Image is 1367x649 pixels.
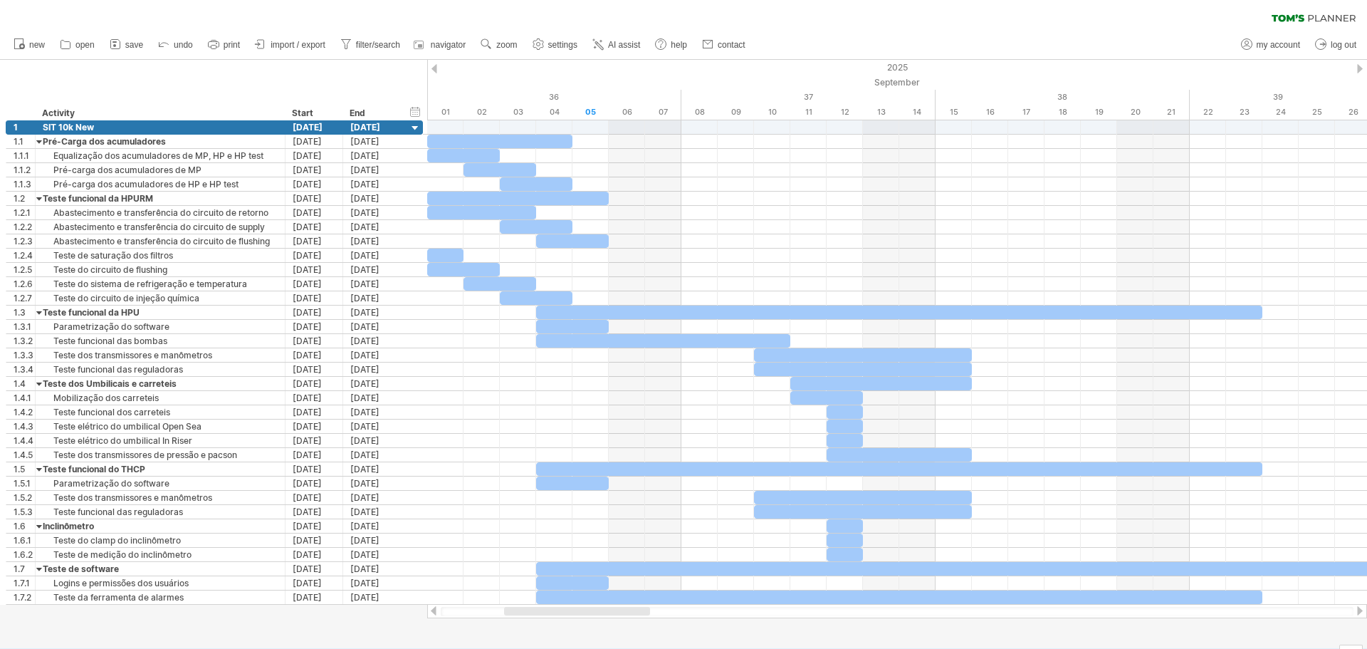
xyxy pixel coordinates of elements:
[43,576,278,590] div: Logins e permissões dos usuários
[286,548,343,561] div: [DATE]
[1081,105,1117,120] div: Friday, 19 September 2025
[1153,105,1190,120] div: Sunday, 21 September 2025
[500,105,536,120] div: Wednesday, 3 September 2025
[75,40,95,50] span: open
[529,36,582,54] a: settings
[431,40,466,50] span: navigator
[43,192,278,205] div: Teste funcional da HPURM
[681,90,936,105] div: 37
[286,334,343,348] div: [DATE]
[125,40,143,50] span: save
[343,192,401,205] div: [DATE]
[14,405,35,419] div: 1.4.2
[43,477,278,490] div: Parametrização do software
[43,405,278,419] div: Teste funcional dos carreteis
[286,391,343,405] div: [DATE]
[286,348,343,362] div: [DATE]
[681,105,718,120] div: Monday, 8 September 2025
[286,534,343,547] div: [DATE]
[1311,36,1361,54] a: log out
[43,177,278,191] div: Pré-carga dos acumuladores de HP e HP test
[14,348,35,362] div: 1.3.3
[14,448,35,462] div: 1.4.5
[286,591,343,604] div: [DATE]
[224,40,240,50] span: print
[936,90,1190,105] div: 38
[718,40,745,50] span: contact
[43,306,278,319] div: Teste funcional da HPU
[343,363,401,376] div: [DATE]
[43,462,278,476] div: Teste funcional do THCP
[286,462,343,476] div: [DATE]
[536,105,572,120] div: Thursday, 4 September 2025
[43,120,278,134] div: SIT 10k New
[343,391,401,405] div: [DATE]
[343,448,401,462] div: [DATE]
[343,306,401,319] div: [DATE]
[1257,40,1300,50] span: my account
[43,377,278,390] div: Teste dos Umbilicais e carreteis
[972,105,1008,120] div: Tuesday, 16 September 2025
[286,220,343,234] div: [DATE]
[43,234,278,248] div: Abastecimento e transferência do circuito de flushing
[1331,40,1356,50] span: log out
[43,249,278,262] div: Teste de saturação dos filtros
[271,40,325,50] span: import / export
[286,149,343,162] div: [DATE]
[286,377,343,390] div: [DATE]
[343,477,401,490] div: [DATE]
[286,120,343,134] div: [DATE]
[43,348,278,362] div: Teste dos transmissores e manômetros
[14,434,35,447] div: 1.4.4
[698,36,750,54] a: contact
[43,534,278,547] div: Teste do clamp do inclinômetro
[343,534,401,547] div: [DATE]
[899,105,936,120] div: Sunday, 14 September 2025
[1117,105,1153,120] div: Saturday, 20 September 2025
[14,576,35,590] div: 1.7.1
[343,291,401,305] div: [DATE]
[645,105,681,120] div: Sunday, 7 September 2025
[43,434,278,447] div: Teste elétrico do umbilical In Riser
[174,40,193,50] span: undo
[14,120,35,134] div: 1
[548,40,577,50] span: settings
[343,377,401,390] div: [DATE]
[43,548,278,561] div: Teste de medição do inclinômetro
[343,234,401,248] div: [DATE]
[343,320,401,333] div: [DATE]
[1262,105,1299,120] div: Wednesday, 24 September 2025
[286,177,343,191] div: [DATE]
[43,220,278,234] div: Abastecimento e transferência do circuito de supply
[14,391,35,405] div: 1.4.1
[350,106,392,120] div: End
[589,36,644,54] a: AI assist
[286,434,343,447] div: [DATE]
[1044,105,1081,120] div: Thursday, 18 September 2025
[43,163,278,177] div: Pré-carga dos acumuladores de MP
[572,105,609,120] div: Friday, 5 September 2025
[671,40,687,50] span: help
[343,576,401,590] div: [DATE]
[43,334,278,348] div: Teste funcional das bombas
[343,348,401,362] div: [DATE]
[343,206,401,219] div: [DATE]
[343,220,401,234] div: [DATE]
[343,591,401,604] div: [DATE]
[251,36,330,54] a: import / export
[343,249,401,262] div: [DATE]
[42,106,277,120] div: Activity
[14,220,35,234] div: 1.2.2
[477,36,521,54] a: zoom
[286,519,343,533] div: [DATE]
[286,320,343,333] div: [DATE]
[286,562,343,576] div: [DATE]
[56,36,99,54] a: open
[286,163,343,177] div: [DATE]
[1237,36,1304,54] a: my account
[286,491,343,504] div: [DATE]
[14,420,35,433] div: 1.4.3
[14,591,35,604] div: 1.7.2
[863,105,899,120] div: Saturday, 13 September 2025
[14,562,35,576] div: 1.7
